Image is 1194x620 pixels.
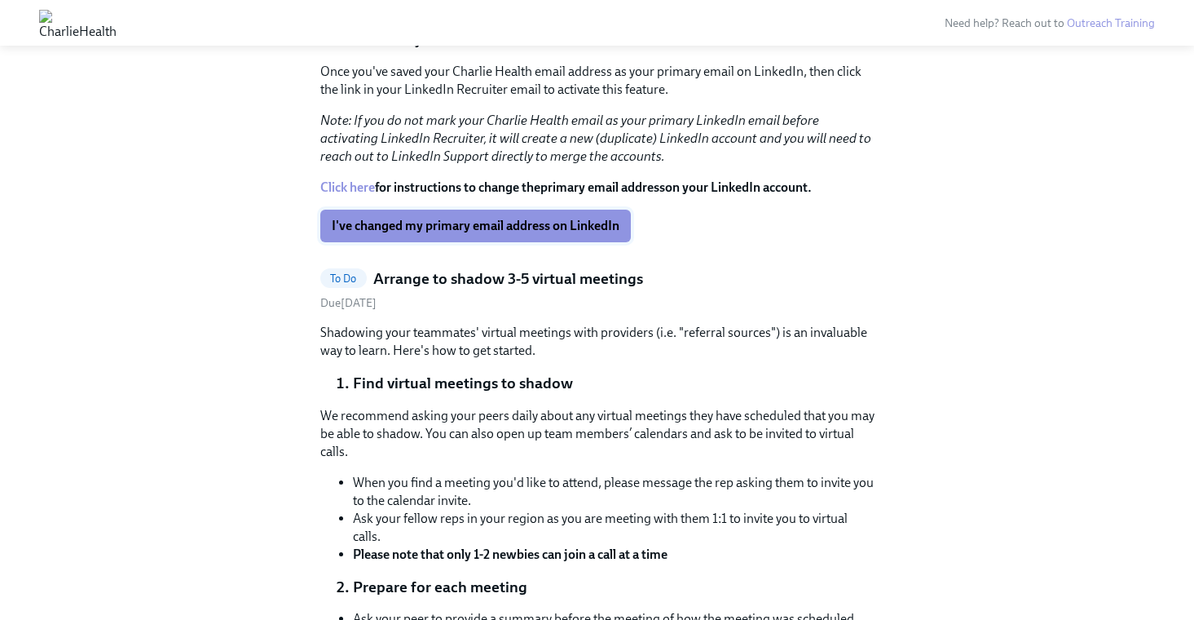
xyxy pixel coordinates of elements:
[353,474,875,510] li: When you find a meeting you'd like to attend, please message the rep asking them to invite you to...
[945,16,1155,30] span: Need help? Reach out to
[320,210,631,242] button: I've changed my primary email address on LinkedIn
[320,272,367,285] span: To Do
[353,373,875,394] li: Find virtual meetings to shadow
[540,179,665,195] strong: primary email address
[320,179,375,195] a: Click here
[320,268,875,312] a: To DoArrange to shadow 3-5 virtual meetingsDue[DATE]
[39,10,117,36] img: CharlieHealth
[320,296,377,310] span: Due [DATE]
[373,268,643,290] h5: Arrange to shadow 3-5 virtual meetings
[320,63,875,99] p: Once you've saved your Charlie Health email address as your primary email on LinkedIn, then click...
[353,510,875,546] li: Ask your fellow reps in your region as you are meeting with them 1:1 to invite you to virtual calls.
[320,324,875,360] p: Shadowing your teammates' virtual meetings with providers (i.e. "referral sources") is an invalua...
[320,407,875,461] p: We recommend asking your peers daily about any virtual meetings they have scheduled that you may ...
[353,547,667,562] strong: Please note that only 1-2 newbies can join a call at a time
[332,218,619,234] span: I've changed my primary email address on LinkedIn
[1067,16,1155,30] a: Outreach Training
[320,113,871,164] em: Note: If you do not mark your Charlie Health email as your primary LinkedIn email before activati...
[320,179,812,195] strong: for instructions to change the on your LinkedIn account.
[353,577,875,598] li: Prepare for each meeting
